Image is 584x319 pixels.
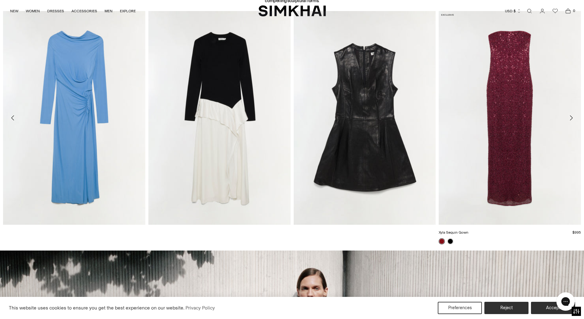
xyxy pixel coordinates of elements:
[438,302,482,314] button: Preferences
[572,230,581,235] span: $995
[484,302,529,314] button: Reject
[185,303,216,313] a: Privacy Policy (opens in a new tab)
[531,302,575,314] button: Accept
[536,5,548,17] a: Go to the account page
[9,305,185,311] span: This website uses cookies to ensure you get the best experience on our website.
[439,11,581,225] img: Xyla Sequin Gown
[523,5,536,17] a: Open search modal
[564,111,578,125] button: Move to next carousel slide
[571,8,577,14] span: 0
[26,4,40,18] a: WOMEN
[553,290,578,313] iframe: Gorgias live chat messenger
[6,111,20,125] button: Move to previous carousel slide
[549,5,561,17] a: Wishlist
[105,4,113,18] a: MEN
[120,4,136,18] a: EXPLORE
[148,11,291,225] img: Ornella Knit Satin Midi Dress
[3,11,145,225] img: Ferrera Draped Jersey Midi Dress
[439,230,468,235] a: Xyla Sequin Gown
[71,4,97,18] a: ACCESSORIES
[562,5,574,17] a: Open cart modal
[47,4,64,18] a: DRESSES
[294,11,436,225] img: Juliette Leather Mini Dress
[10,4,18,18] a: NEW
[258,5,326,17] a: SIMKHAI
[505,4,521,18] button: USD $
